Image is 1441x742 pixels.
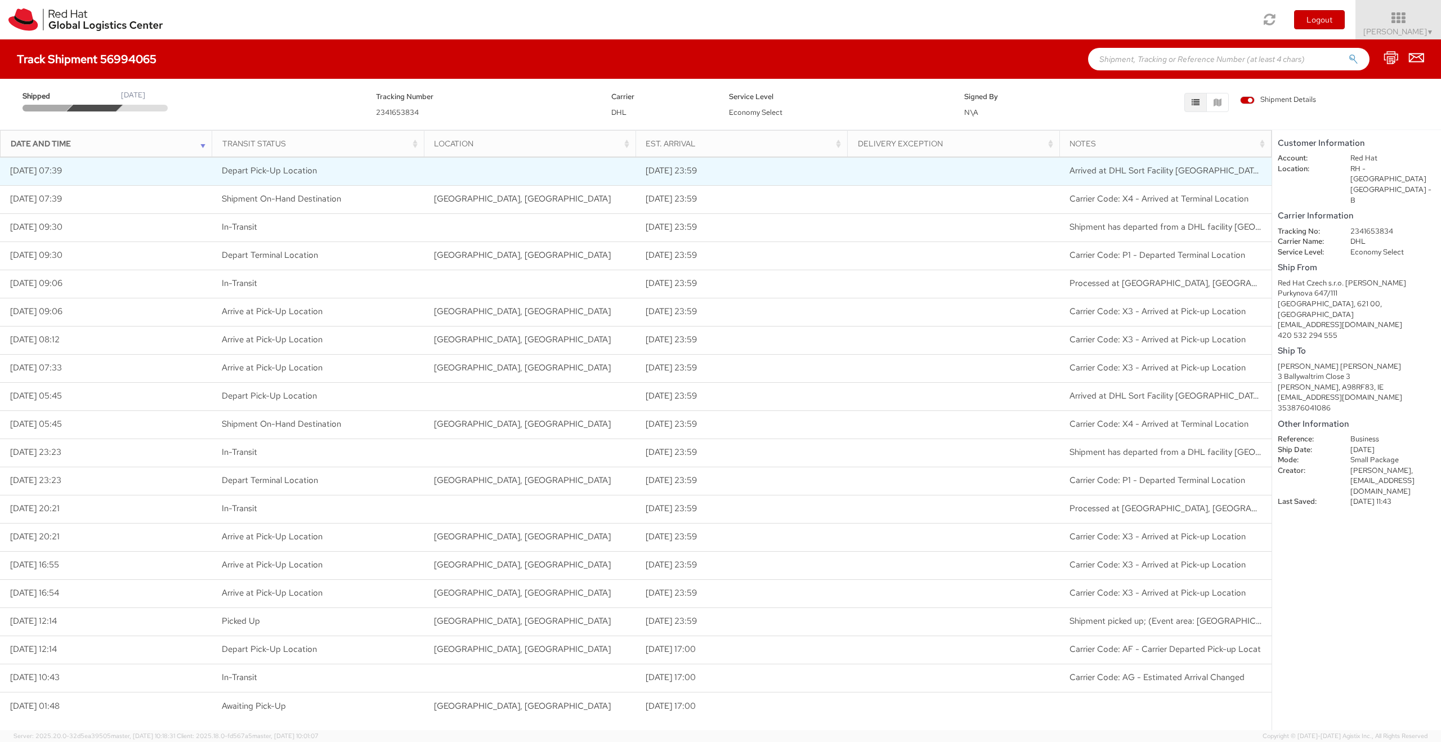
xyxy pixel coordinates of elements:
span: Shipment On-Hand Destination [222,193,341,204]
div: [EMAIL_ADDRESS][DOMAIN_NAME] [1278,392,1435,403]
span: Carrier Code: X3 - Arrived at Pick-up Location [1069,362,1246,373]
span: Carrier Code: X3 - Arrived at Pick-up Location [1069,306,1246,317]
dt: Service Level: [1269,247,1342,258]
span: Economy Select [729,108,782,117]
img: rh-logistics-00dfa346123c4ec078e1.svg [8,8,163,31]
dt: Ship Date: [1269,445,1342,455]
span: Processed at BRNO-CZECH REPUBLIC, THE; (Event area: Brno-CZ) [1069,503,1441,514]
span: Server: 2025.20.0-32d5ea39505 [14,732,175,740]
span: In-Transit [222,278,257,289]
td: [DATE] 23:59 [636,382,848,410]
div: Date and Time [11,138,209,149]
div: [PERSON_NAME] [PERSON_NAME] [1278,361,1435,372]
span: master, [DATE] 10:18:31 [111,732,175,740]
span: Depart Terminal Location [222,475,318,486]
span: Depart Pick-Up Location [222,165,317,176]
span: Brno, CZ [434,475,611,486]
dt: Location: [1269,164,1342,175]
td: [DATE] 23:59 [636,157,848,185]
label: Shipment Details [1240,95,1316,107]
span: Prague, CZ [434,418,611,430]
div: Transit Status [222,138,420,149]
td: [DATE] 17:00 [636,664,848,692]
button: Logout [1294,10,1345,29]
td: [DATE] 23:59 [636,242,848,270]
td: [DATE] 23:59 [636,354,848,382]
td: [DATE] 23:59 [636,607,848,636]
span: master, [DATE] 10:01:07 [252,732,319,740]
span: In-Transit [222,503,257,514]
span: BRNO, CZ [434,362,611,373]
span: Carrier Code: X3 - Arrived at Pick-up Location [1069,531,1246,542]
span: Shipment Details [1240,95,1316,105]
div: Est. Arrival [646,138,844,149]
span: DHL [611,108,626,117]
div: Red Hat Czech s.r.o. [PERSON_NAME] [1278,278,1435,289]
span: Depart Pick-Up Location [222,390,317,401]
span: Prague, CZ [434,249,611,261]
h5: Ship To [1278,346,1435,356]
span: Carrier Code: X4 - Arrived at Terminal Location [1069,193,1248,204]
span: Shipment picked up; (Event area: Brno-CZ) [1069,615,1376,627]
span: In-Transit [222,221,257,233]
td: [DATE] 23:59 [636,467,848,495]
span: BRNO, CZ [434,615,611,627]
span: Brno, CZ [434,643,611,655]
div: 420 532 294 555 [1278,330,1435,341]
span: Carrier Code: X3 - Arrived at Pick-up Location [1069,334,1246,345]
span: BRNO, CZ [434,700,611,712]
dt: Last Saved: [1269,497,1342,507]
h5: Signed By [964,93,1065,101]
td: [DATE] 23:59 [636,495,848,523]
span: BRNO, CZ [434,587,611,598]
div: Delivery Exception [858,138,1056,149]
span: Carrier Code: P1 - Departed Terminal Location [1069,475,1245,486]
div: [GEOGRAPHIC_DATA], 621 00, [GEOGRAPHIC_DATA] [1278,299,1435,320]
div: [PERSON_NAME], A98RF83, IE [1278,382,1435,393]
h5: Other Information [1278,419,1435,429]
span: In-Transit [222,672,257,683]
span: Arrive at Pick-Up Location [222,531,323,542]
span: Carrier Code: P1 - Departed Terminal Location [1069,249,1245,261]
span: Awaiting Pick-Up [222,700,286,712]
td: [DATE] 23:59 [636,551,848,579]
span: BRNO, CZ [434,559,611,570]
span: Arrive at Pick-Up Location [222,306,323,317]
dt: Creator: [1269,466,1342,476]
div: [EMAIL_ADDRESS][DOMAIN_NAME] [1278,320,1435,330]
span: Arrive at Pick-Up Location [222,559,323,570]
div: 353876041086 [1278,403,1435,414]
td: [DATE] 23:59 [636,326,848,354]
h5: Service Level [729,93,947,101]
div: [DATE] [121,90,145,101]
span: BRNO, CZ [434,306,611,317]
h5: Ship From [1278,263,1435,272]
input: Shipment, Tracking or Reference Number (at least 4 chars) [1088,48,1370,70]
h5: Carrier [611,93,712,101]
span: Carrier Code: X3 - Arrived at Pick-up Location [1069,559,1246,570]
span: Carrier Code: X3 - Arrived at Pick-up Location [1069,587,1246,598]
dt: Tracking No: [1269,226,1342,237]
span: Depart Terminal Location [222,249,318,261]
dt: Mode: [1269,455,1342,466]
h4: Track Shipment 56994065 [17,53,156,65]
span: In-Transit [222,446,257,458]
div: Notes [1069,138,1268,149]
span: 2341653834 [376,108,419,117]
span: Client: 2025.18.0-fd567a5 [177,732,319,740]
td: [DATE] 23:59 [636,579,848,607]
span: Depart Pick-Up Location [222,643,317,655]
span: [PERSON_NAME], [1350,466,1413,475]
span: Carrier Code: X4 - Arrived at Terminal Location [1069,418,1248,430]
td: [DATE] 23:59 [636,270,848,298]
td: [DATE] 17:00 [636,692,848,720]
dt: Carrier Name: [1269,236,1342,247]
span: N\A [964,108,978,117]
td: [DATE] 23:59 [636,439,848,467]
span: Arrive at Pick-Up Location [222,362,323,373]
h5: Tracking Number [376,93,594,101]
span: [PERSON_NAME] [1363,26,1434,37]
h5: Carrier Information [1278,211,1435,221]
span: BRNO, CZ [434,531,611,542]
td: [DATE] 17:00 [636,636,848,664]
